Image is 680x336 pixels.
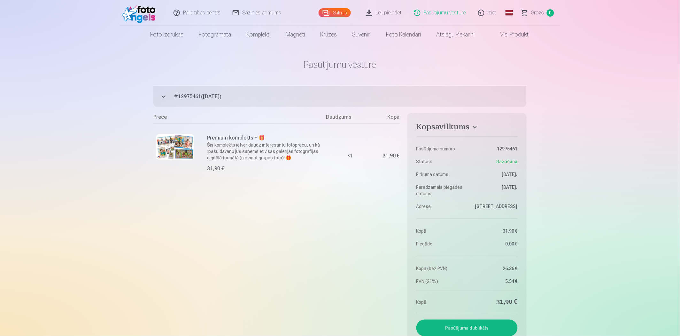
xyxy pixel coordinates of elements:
[416,228,464,234] dt: Kopā
[313,26,345,44] a: Krūzes
[470,171,518,178] dd: [DATE].
[416,146,464,152] dt: Pasūtījuma numurs
[278,26,313,44] a: Magnēti
[470,228,518,234] dd: 31,90 €
[326,113,374,124] div: Daudzums
[470,278,518,284] dd: 5,54 €
[207,142,322,161] p: Šis komplekts ietver daudz interesantu fotopreču, un kā īpašu dāvanu jūs saņemsiet visas galerija...
[547,9,554,17] span: 0
[470,265,518,272] dd: 26,36 €
[207,165,224,172] div: 31,90 €
[416,184,464,197] dt: Paredzamais piegādes datums
[416,122,518,134] button: Kopsavilkums
[416,278,464,284] dt: PVN (21%)
[429,26,483,44] a: Atslēgu piekariņi
[207,134,322,142] h6: Premium komplekts + 🎁
[143,26,191,44] a: Foto izdrukas
[326,124,374,188] div: × 1
[374,113,400,124] div: Kopā
[416,158,464,165] dt: Statuss
[319,8,351,17] a: Galerija
[416,203,464,210] dt: Adrese
[239,26,278,44] a: Komplekti
[122,3,159,23] img: /fa1
[470,146,518,152] dd: 12975461
[416,298,464,307] dt: Kopā
[531,9,544,17] span: Grozs
[470,203,518,210] dd: [STREET_ADDRESS]
[416,171,464,178] dt: Pirkuma datums
[345,26,379,44] a: Suvenīri
[191,26,239,44] a: Fotogrāmata
[153,59,527,70] h1: Pasūtījumu vēsture
[153,86,527,107] button: #12975461([DATE])
[156,134,194,160] img: Premium komplekts + 🎁
[470,298,518,307] dd: 31,90 €
[416,265,464,272] dt: Kopā (bez PVN)
[174,93,527,100] span: # 12975461 ( [DATE] )
[416,241,464,247] dt: Piegāde
[483,26,537,44] a: Visi produkti
[383,154,400,158] div: 31,90 €
[497,158,518,165] span: Ražošana
[153,113,326,124] div: Prece
[470,241,518,247] dd: 0,00 €
[470,184,518,197] dd: [DATE].
[379,26,429,44] a: Foto kalendāri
